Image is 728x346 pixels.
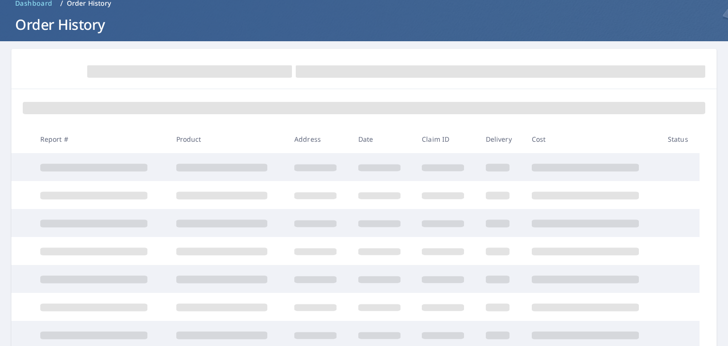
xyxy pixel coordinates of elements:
[351,125,415,153] th: Date
[287,125,351,153] th: Address
[524,125,660,153] th: Cost
[33,125,169,153] th: Report #
[660,125,700,153] th: Status
[11,15,717,34] h1: Order History
[414,125,478,153] th: Claim ID
[478,125,524,153] th: Delivery
[169,125,287,153] th: Product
